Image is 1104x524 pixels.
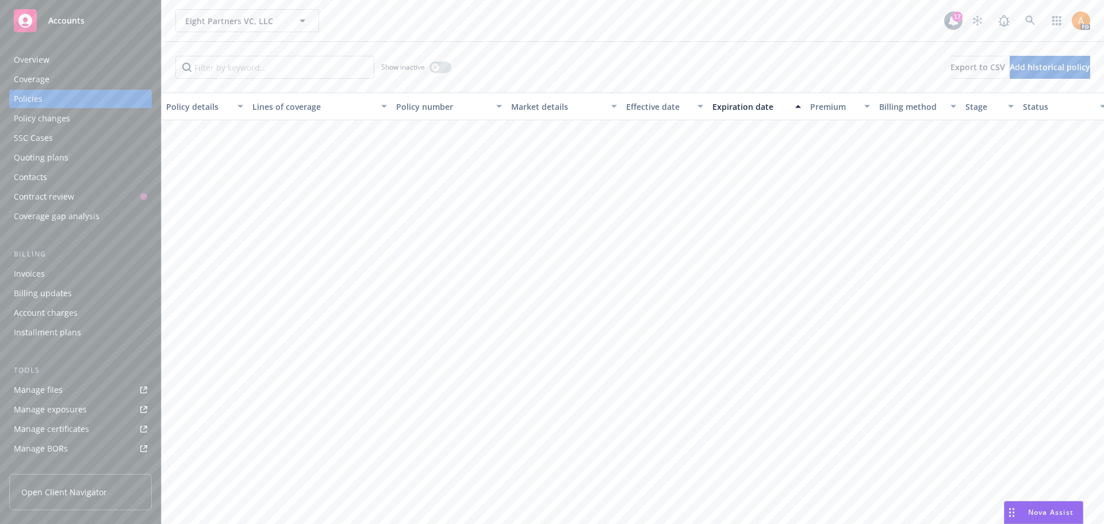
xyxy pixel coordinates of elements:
div: Overview [14,51,49,69]
a: Installment plans [9,323,152,342]
a: Manage certificates [9,420,152,438]
button: Stage [961,93,1018,120]
div: Stage [965,101,1001,113]
a: Invoices [9,265,152,283]
a: Search [1019,9,1042,32]
button: Expiration date [708,93,806,120]
button: Billing method [875,93,961,120]
button: Eight Partners VC, LLC [175,9,319,32]
span: Open Client Navigator [21,486,107,498]
button: Market details [507,93,622,120]
div: Effective date [626,101,691,113]
div: Billing updates [14,284,72,303]
a: Policies [9,90,152,108]
button: Add historical policy [1010,56,1090,79]
div: Tools [9,365,152,376]
div: Manage files [14,381,63,399]
button: Export to CSV [950,56,1005,79]
div: Summary of insurance [14,459,101,477]
div: Policy details [166,101,231,113]
div: Manage exposures [14,400,87,419]
div: Drag to move [1005,502,1019,523]
a: Billing updates [9,284,152,303]
button: Premium [806,93,875,120]
a: SSC Cases [9,129,152,147]
a: Contract review [9,188,152,206]
div: Policy changes [14,109,70,128]
span: Export to CSV [950,62,1005,72]
div: Coverage gap analysis [14,207,99,225]
div: Policies [14,90,43,108]
div: SSC Cases [14,129,53,147]
a: Overview [9,51,152,69]
div: Contacts [14,168,47,186]
span: Eight Partners VC, LLC [185,15,285,27]
a: Manage exposures [9,400,152,419]
a: Manage BORs [9,439,152,458]
input: Filter by keyword... [175,56,374,79]
div: Invoices [14,265,45,283]
a: Coverage [9,70,152,89]
button: Nova Assist [1004,501,1083,524]
div: Premium [810,101,857,113]
a: Manage files [9,381,152,399]
div: Expiration date [712,101,788,113]
span: Accounts [48,16,85,25]
a: Coverage gap analysis [9,207,152,225]
img: photo [1072,12,1090,30]
a: Account charges [9,304,152,322]
div: Manage BORs [14,439,68,458]
a: Contacts [9,168,152,186]
button: Policy number [392,93,507,120]
div: Policy number [396,101,489,113]
span: Add historical policy [1010,62,1090,72]
div: Market details [511,101,604,113]
div: Billing [9,248,152,260]
div: Account charges [14,304,78,322]
a: Policy changes [9,109,152,128]
div: Status [1023,101,1093,113]
div: Quoting plans [14,148,68,167]
a: Accounts [9,5,152,37]
a: Switch app [1045,9,1068,32]
div: Billing method [879,101,944,113]
div: Installment plans [14,323,81,342]
div: Manage certificates [14,420,89,438]
button: Effective date [622,93,708,120]
a: Quoting plans [9,148,152,167]
button: Lines of coverage [248,93,392,120]
div: Lines of coverage [252,101,374,113]
div: Coverage [14,70,49,89]
a: Report a Bug [992,9,1015,32]
span: Show inactive [381,62,425,72]
a: Stop snowing [966,9,989,32]
div: Contract review [14,188,74,206]
a: Summary of insurance [9,459,152,477]
div: 17 [952,12,963,22]
button: Policy details [162,93,248,120]
span: Nova Assist [1028,507,1074,517]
